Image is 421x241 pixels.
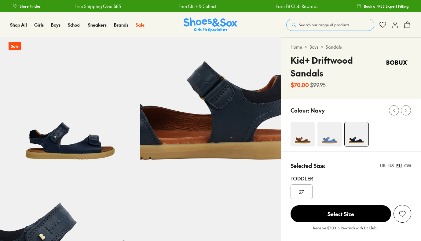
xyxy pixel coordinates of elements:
s: $99.95 [310,81,326,89]
b: $70.00 [291,81,309,89]
img: SNS_Logo_Responsive.svg [184,17,237,32]
p: Receive $7.00 in Rewards with Fit Club [313,225,376,236]
span: Store Finder [20,3,41,9]
span: Search our range of products [299,22,349,28]
a: Free Click & Collect [176,3,214,9]
a: Brands [114,22,128,28]
span: Book a FREE Expert Fitting [364,3,409,9]
div: Toddler [291,175,411,182]
div: US [388,162,394,169]
div: CM [404,162,411,169]
img: Vendor logo [383,54,411,71]
button: Add to Wishlist [394,205,411,223]
span: Select Size [291,205,391,222]
a: Shoes & Sox [184,17,237,32]
span: 27 [299,188,304,195]
p: Selected Size: [291,161,325,170]
p: Sale [9,42,21,50]
img: 4-502187_1 [317,122,342,146]
a: Book a FREE Expert Fitting [357,1,409,12]
div: UK [380,162,386,169]
img: 5-251041_1 [140,37,280,178]
a: Free Shipping Over $85 [72,3,118,9]
a: Sandals [326,44,342,50]
div: EU [396,162,402,169]
a: Store Finder [12,1,41,12]
a: Girls [34,22,44,28]
a: Sale [136,22,145,28]
a: Boys [309,44,318,50]
p: Colour: [291,106,309,114]
img: 4-251040_1 [345,122,368,146]
button: Search our range of products [286,19,374,31]
button: Select Size [291,205,391,223]
a: Shop All [10,22,27,28]
p: Navy [310,106,325,114]
a: School [68,22,81,28]
a: Earn Fit Club Rewards [273,3,316,9]
div: > > [291,44,411,50]
img: 4-320361_1 [291,122,315,146]
a: Boys [51,22,60,28]
h4: Kid+ Driftwood Sandals [291,54,383,80]
a: Sneakers [88,22,107,28]
a: Home [291,44,302,50]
